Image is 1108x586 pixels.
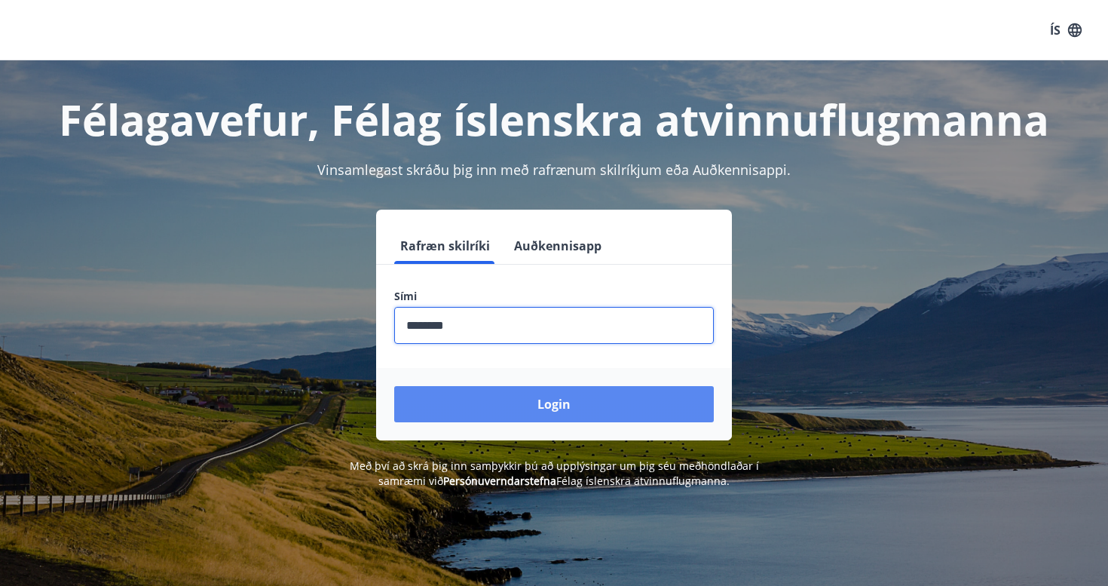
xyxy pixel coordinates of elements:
[443,474,556,488] a: Persónuverndarstefna
[29,91,1079,148] h1: Félagavefur, Félag íslenskra atvinnuflugmanna
[508,228,608,264] button: Auðkennisapp
[394,289,714,304] label: Sími
[350,459,759,488] span: Með því að skrá þig inn samþykkir þú að upplýsingar um þig séu meðhöndlaðar í samræmi við Félag í...
[1042,17,1090,44] button: ÍS
[394,228,496,264] button: Rafræn skilríki
[394,386,714,422] button: Login
[317,161,791,179] span: Vinsamlegast skráðu þig inn með rafrænum skilríkjum eða Auðkennisappi.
